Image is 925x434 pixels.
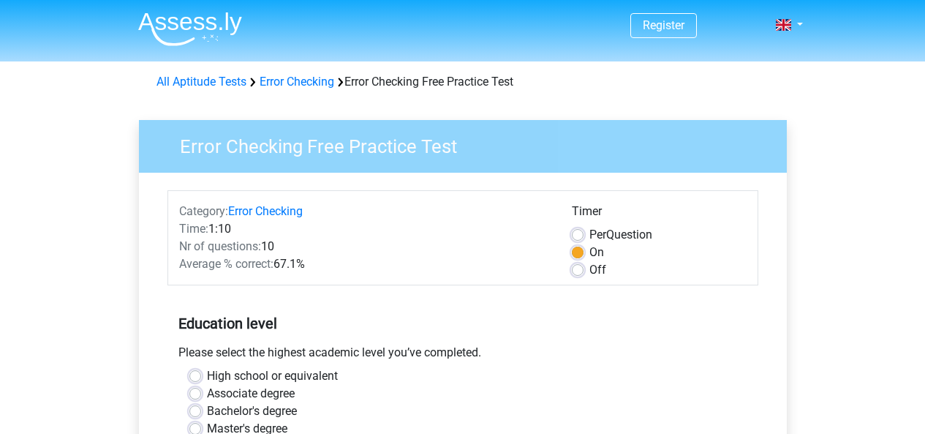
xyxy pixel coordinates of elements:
[572,203,747,226] div: Timer
[228,204,303,218] a: Error Checking
[207,367,338,385] label: High school or equivalent
[168,255,561,273] div: 67.1%
[168,220,561,238] div: 1:10
[179,222,208,236] span: Time:
[138,12,242,46] img: Assessly
[156,75,246,89] a: All Aptitude Tests
[179,239,261,253] span: Nr of questions:
[589,228,606,242] span: Per
[260,75,334,89] a: Error Checking
[643,18,684,32] a: Register
[178,309,747,338] h5: Education level
[207,403,297,420] label: Bachelor's degree
[179,204,228,218] span: Category:
[162,130,776,158] h3: Error Checking Free Practice Test
[168,238,561,255] div: 10
[589,244,604,261] label: On
[151,73,775,91] div: Error Checking Free Practice Test
[589,261,606,279] label: Off
[589,226,652,244] label: Question
[179,257,273,271] span: Average % correct:
[207,385,295,403] label: Associate degree
[167,344,758,367] div: Please select the highest academic level you’ve completed.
